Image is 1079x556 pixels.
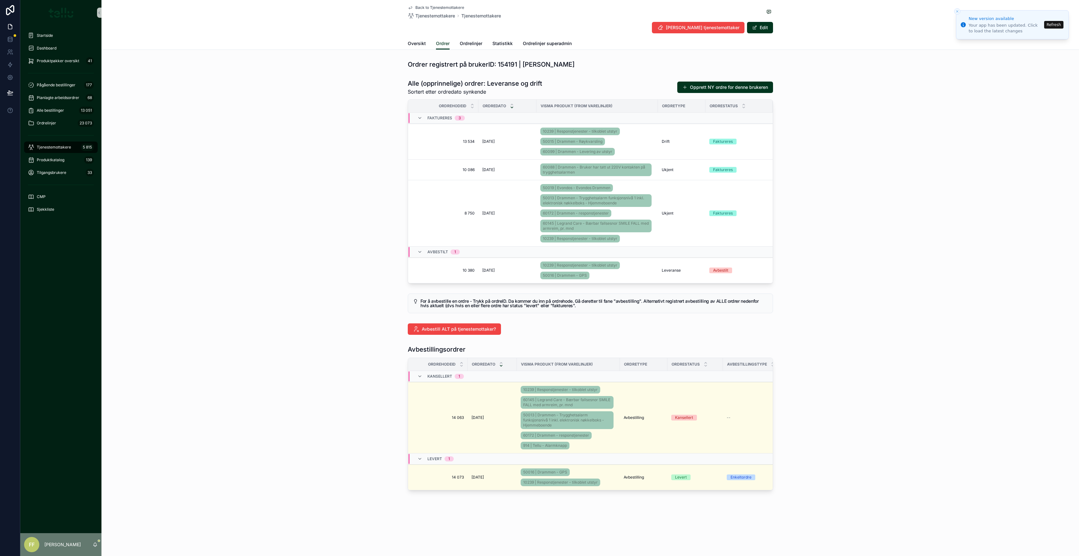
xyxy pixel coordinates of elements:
div: Faktureres [713,210,733,216]
span: 50016 | Drammen - GPS [543,273,587,278]
a: Tjenestemottakere [408,13,455,19]
a: 60145 | Legrand Care - Bærbar fallsesnor SMILE FALL med armreim, pr. mnd [540,220,652,232]
a: -- [727,415,776,420]
span: Avbestill ALT på tjenestemottaker? [422,326,496,332]
h1: Avbestillingsordrer [408,345,465,354]
a: 10239 | Responstjenester - tilkoblet utstyr50016 | Drammen - GPS [540,260,654,281]
button: [PERSON_NAME] tjenestemottaker [652,22,744,33]
a: [DATE] [482,167,533,172]
div: 139 [84,156,94,164]
span: [DATE] [482,139,495,144]
a: 14 073 [416,475,464,480]
a: Avbestilling [624,475,664,480]
h5: For å avbestille en ordre - Trykk på ordreID. Da kommer du inn på ordrehode. Gå deretter til fane... [420,299,767,308]
button: Edit [747,22,773,33]
span: Statistikk [492,40,513,47]
span: Avbestilling [624,415,644,420]
a: Enkeltordre [727,474,776,480]
a: Statistikk [492,38,513,50]
span: [DATE] [482,268,495,273]
span: Planlagte arbeidsordrer [37,95,79,100]
span: Faktureres [427,116,452,121]
span: Avbestilt [427,249,448,255]
span: 50019 | Evondos - Evondos Drammen [543,185,610,190]
a: Faktureres [709,210,769,216]
span: Levert [427,456,442,461]
a: 10 380 [416,268,475,273]
a: 50019 | Evondos - Evondos Drammen [540,184,613,192]
span: CMP [37,194,46,199]
div: 33 [86,169,94,176]
span: 8 750 [416,211,475,216]
a: Ordrelinjer superadmin [523,38,572,50]
div: 177 [84,81,94,89]
a: 50016 | Drammen - GPS [540,272,589,279]
span: 50013 | Drammen - Trygghetsalarm funksjonsnivå 1 inkl. elektronisk nøkkelboks - Hjemmeboende [543,195,649,206]
span: 50013 | Drammen - Trygghetsalarm funksjonsnivå 1 inkl. elektronisk nøkkelboks - Hjemmeboende [523,413,611,428]
span: 60172 | Drammen - responstjenester [543,211,609,216]
span: Tjenestemottakere [37,145,71,150]
a: Ordrer [436,38,450,50]
a: 50016 | Drammen - GPS10239 | Responstjenester - tilkoblet utstyr [521,467,616,487]
a: [DATE] [471,475,513,480]
a: [DATE] [482,211,533,216]
div: Faktureres [713,139,733,144]
span: Ordrestatus [710,103,738,109]
span: Ordredato [483,103,506,109]
span: 10239 | Responstjenester - tilkoblet utstyr [543,129,617,134]
span: 10239 | Responstjenester - tilkoblet utstyr [523,480,598,485]
a: Kansellert [671,415,719,420]
a: Tjenestemottakere [461,13,501,19]
div: 23 073 [78,119,94,127]
span: Sjekkliste [37,207,54,212]
a: 50019 | Evondos - Evondos Drammen50013 | Drammen - Trygghetsalarm funksjonsnivå 1 inkl. elektroni... [540,183,654,244]
a: Startside [24,30,98,41]
a: 10239 | Responstjenester - tilkoblet utstyr [521,479,600,486]
span: Leveranse [662,268,681,273]
span: Ordrestatus [672,362,700,367]
a: 10239 | Responstjenester - tilkoblet utstyr [540,128,620,135]
a: Drift [662,139,702,144]
a: 50016 | Drammen - GPS [521,468,570,476]
span: Produktkatalog [37,157,64,162]
span: Alle bestillinger [37,108,64,113]
div: 1 [458,374,460,379]
span: Ordrer [436,40,450,47]
a: Faktureres [709,167,769,173]
a: 14 063 [416,415,464,420]
span: Visma produkt (from Varelinjer) [541,103,613,109]
div: Faktureres [713,167,733,173]
span: Tilgangsbrukere [37,170,66,175]
span: -- [727,415,731,420]
span: FF [29,541,35,548]
span: 60145 | Legrand Care - Bærbar fallsesnor SMILE FALL med armreim, pr. mnd [543,221,649,231]
span: Ordrelinjer [37,121,56,126]
button: Opprett NY ordre for denne brukeren [677,82,773,93]
div: Avbestilt [713,268,728,273]
a: 10239 | Responstjenester - tilkoblet utstyr60145 | Legrand Care - Bærbar fallsesnor SMILE FALL me... [521,385,616,451]
a: Ukjent [662,211,702,216]
a: 60088 | Drammen - Bruker har tatt ut 220V kontakten på trygghetsalarmen [540,163,652,176]
a: Ukjent [662,167,702,172]
div: Kansellert [675,415,693,420]
span: 914 | Tellu - Alarmknapp [523,443,567,448]
a: Produktpakker oversikt41 [24,55,98,67]
a: Avbestilt [709,268,769,273]
span: Avbestillingstype [727,362,767,367]
div: 1 [448,456,450,461]
h1: Alle (opprinnelige) ordrer: Leveranse og drift [408,79,542,88]
div: 5 815 [81,143,94,151]
span: [DATE] [482,211,495,216]
a: Alle bestillinger13 051 [24,105,98,116]
a: Ordrelinjer23 073 [24,117,98,129]
a: Avbestilling [624,415,664,420]
a: [DATE] [471,415,513,420]
span: Ordrelinjer [460,40,482,47]
h1: Ordrer registrert på brukerID: 154191 | [PERSON_NAME] [408,60,575,69]
span: [DATE] [471,475,484,480]
a: 60172 | Drammen - responstjenester [521,432,592,439]
a: Tjenestemottakere5 815 [24,142,98,153]
span: Produktpakker oversikt [37,58,79,63]
button: Avbestill ALT på tjenestemottaker? [408,323,501,335]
